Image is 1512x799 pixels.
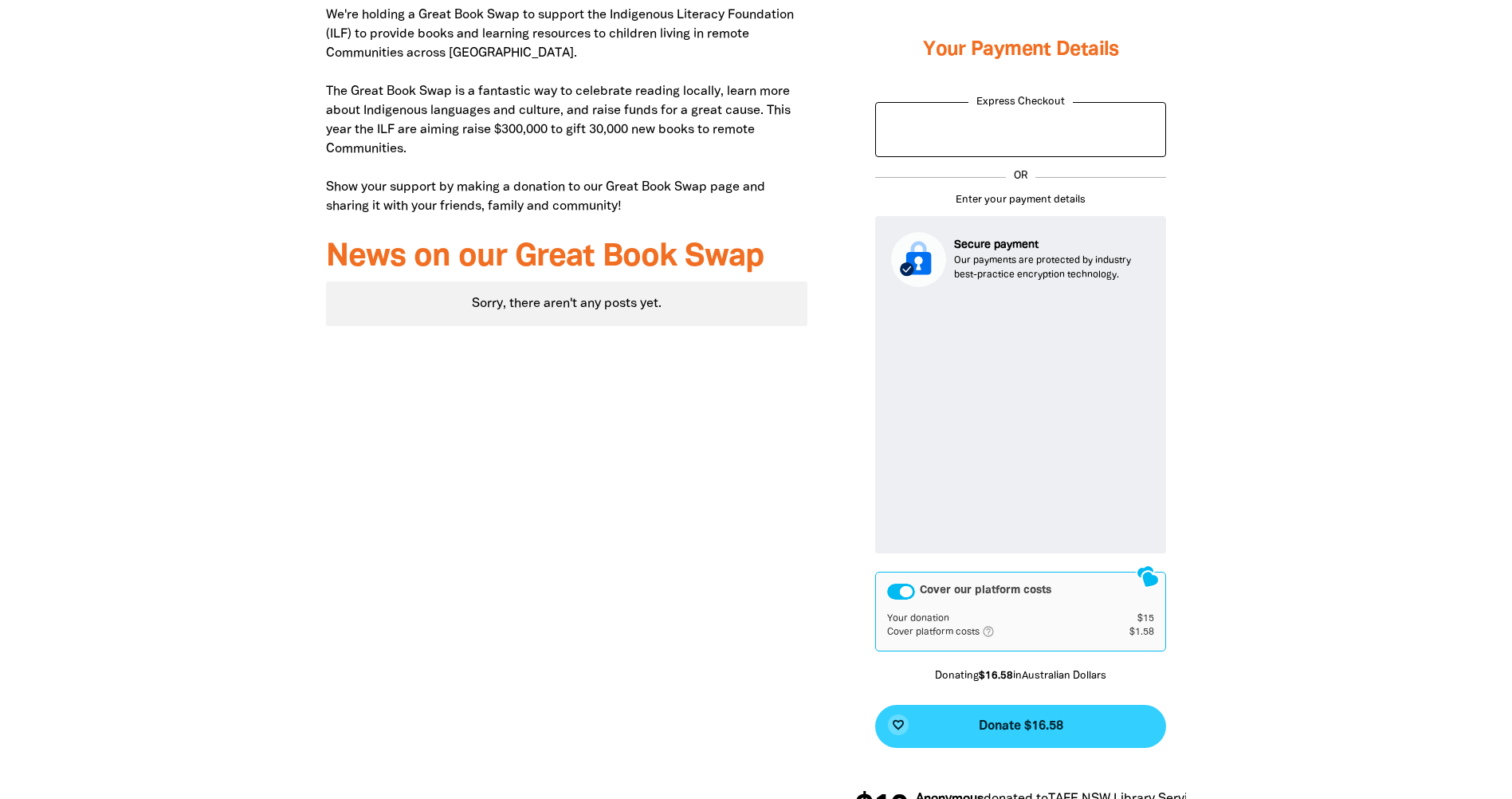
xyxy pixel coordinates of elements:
p: Enter your payment details [875,193,1166,209]
div: Paginated content [326,281,808,326]
i: favorite_border [892,718,905,731]
iframe: PayPal-paypal [884,110,1157,146]
p: Donating in Australian Dollars [875,669,1166,685]
legend: Express Checkout [968,95,1073,111]
div: Sorry, there aren't any posts yet. [326,281,808,326]
p: OR [1006,169,1035,185]
span: Donate $16.58 [979,720,1063,733]
td: $1.58 [1106,625,1155,640]
p: Our payments are protected by industry best-practice encryption technology. [954,254,1150,282]
td: Cover platform costs [887,625,1105,640]
i: help_outlined [982,625,1007,638]
button: Cover our platform costs [887,584,915,600]
td: Your donation [887,612,1105,625]
iframe: Secure payment input frame [888,300,1153,541]
p: We're holding a Great Book Swap to support the Indigenous Literacy Foundation (ILF) to provide bo... [326,6,808,216]
td: $15 [1106,612,1155,625]
b: $16.58 [979,671,1013,681]
button: favorite_borderDonate $16.58 [875,705,1166,748]
h3: News on our Great Book Swap [326,240,808,275]
h3: Your Payment Details [875,18,1166,82]
p: Secure payment [954,237,1150,254]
